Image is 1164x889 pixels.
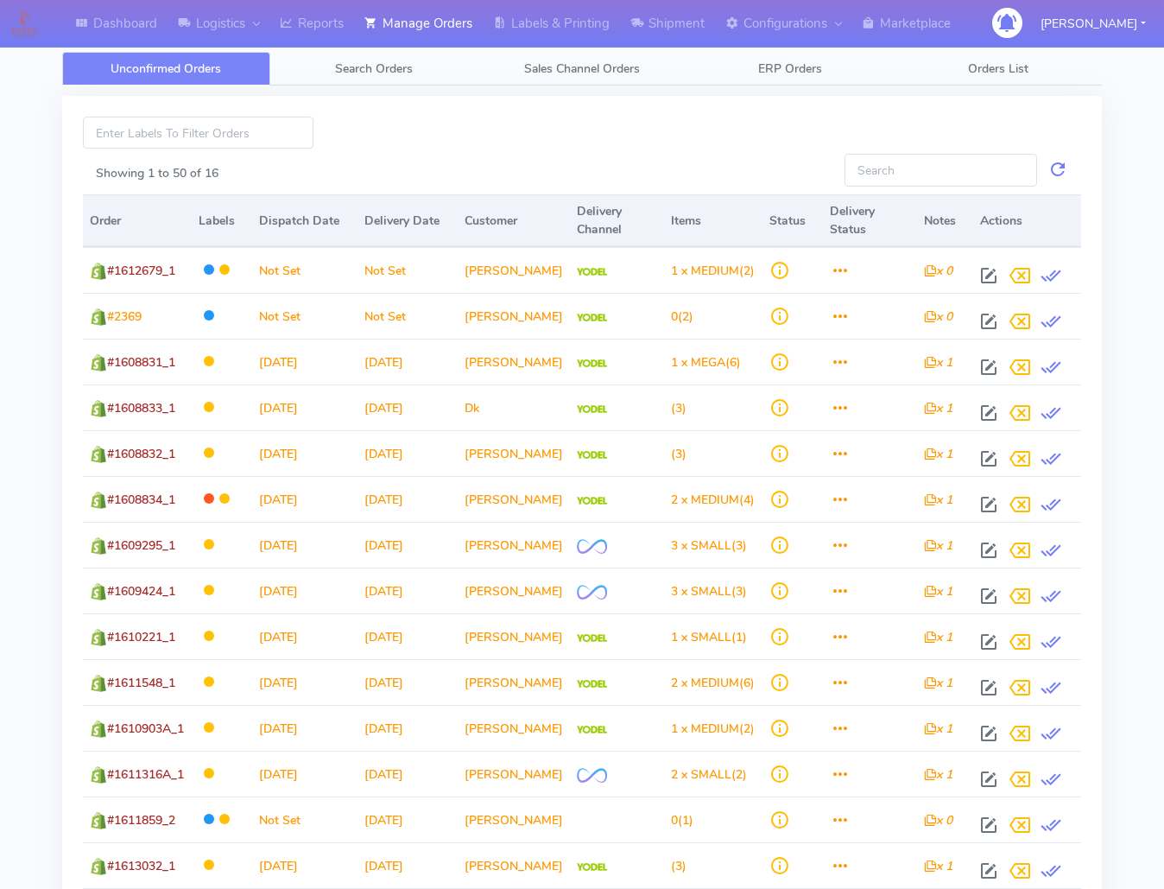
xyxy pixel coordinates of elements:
[671,721,739,737] span: 1 x MEDIUM
[252,339,357,384] td: [DATE]
[917,194,973,247] th: Notes
[458,705,571,751] td: [PERSON_NAME]
[664,194,762,247] th: Items
[924,812,952,829] i: x 0
[458,339,571,384] td: [PERSON_NAME]
[671,629,731,645] span: 1 x SMALL
[357,568,458,613] td: [DATE]
[758,60,822,77] span: ERP Orders
[107,583,175,600] span: #1609424_1
[252,751,357,797] td: [DATE]
[924,492,952,508] i: x 1
[252,842,357,888] td: [DATE]
[524,60,640,77] span: Sales Channel Orders
[96,164,218,182] label: Showing 1 to 50 of 16
[577,680,607,689] img: Yodel
[107,263,175,279] span: #1612679_1
[111,60,221,77] span: Unconfirmed Orders
[577,359,607,368] img: Yodel
[924,766,952,783] i: x 1
[577,268,607,276] img: Yodel
[458,476,571,522] td: [PERSON_NAME]
[924,721,952,737] i: x 1
[924,354,952,371] i: x 1
[671,354,741,371] span: (6)
[577,314,607,322] img: Yodel
[924,858,952,874] i: x 1
[252,293,357,339] td: Not Set
[252,194,357,247] th: Dispatch Date
[671,812,693,829] span: (1)
[671,858,686,874] span: (3)
[671,308,678,325] span: 0
[107,492,175,508] span: #1608834_1
[252,476,357,522] td: [DATE]
[577,768,607,783] img: OnFleet
[62,52,1102,86] ul: Tabs
[762,194,823,247] th: Status
[577,634,607,643] img: Yodel
[357,430,458,476] td: [DATE]
[577,451,607,460] img: Yodel
[357,613,458,659] td: [DATE]
[671,354,725,371] span: 1 x MEGA
[845,154,1037,186] input: Search
[252,659,357,705] td: [DATE]
[570,194,664,247] th: Delivery Channel
[968,60,1028,77] span: Orders List
[671,308,693,325] span: (2)
[107,400,175,416] span: #1608833_1
[577,585,607,600] img: OnFleet
[107,858,175,874] span: #1613032_1
[577,863,607,872] img: Yodel
[671,263,755,279] span: (2)
[252,430,357,476] td: [DATE]
[107,766,184,783] span: #1611316A_1
[107,446,175,462] span: #1608832_1
[924,308,952,325] i: x 0
[335,60,413,77] span: Search Orders
[924,537,952,554] i: x 1
[577,539,607,554] img: OnFleet
[458,293,571,339] td: [PERSON_NAME]
[357,842,458,888] td: [DATE]
[577,497,607,505] img: Yodel
[458,247,571,293] td: [PERSON_NAME]
[577,726,607,734] img: Yodel
[458,842,571,888] td: [PERSON_NAME]
[357,659,458,705] td: [DATE]
[924,629,952,645] i: x 1
[107,629,175,645] span: #1610221_1
[823,194,917,247] th: Delivery Status
[458,613,571,659] td: [PERSON_NAME]
[671,675,755,691] span: (6)
[192,194,252,247] th: Labels
[107,537,175,554] span: #1609295_1
[252,797,357,842] td: Not Set
[671,766,731,783] span: 2 x SMALL
[107,812,175,829] span: #1611859_2
[671,492,755,508] span: (4)
[252,705,357,751] td: [DATE]
[671,675,739,691] span: 2 x MEDIUM
[671,629,747,645] span: (1)
[107,354,175,371] span: #1608831_1
[924,263,952,279] i: x 0
[83,194,192,247] th: Order
[671,583,747,600] span: (3)
[357,797,458,842] td: [DATE]
[252,568,357,613] td: [DATE]
[357,705,458,751] td: [DATE]
[458,659,571,705] td: [PERSON_NAME]
[458,522,571,568] td: [PERSON_NAME]
[1028,6,1159,41] button: [PERSON_NAME]
[458,568,571,613] td: [PERSON_NAME]
[671,263,739,279] span: 1 x MEDIUM
[671,721,755,737] span: (2)
[924,400,952,416] i: x 1
[458,384,571,430] td: Dk
[924,446,952,462] i: x 1
[252,384,357,430] td: [DATE]
[458,194,571,247] th: Customer
[357,522,458,568] td: [DATE]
